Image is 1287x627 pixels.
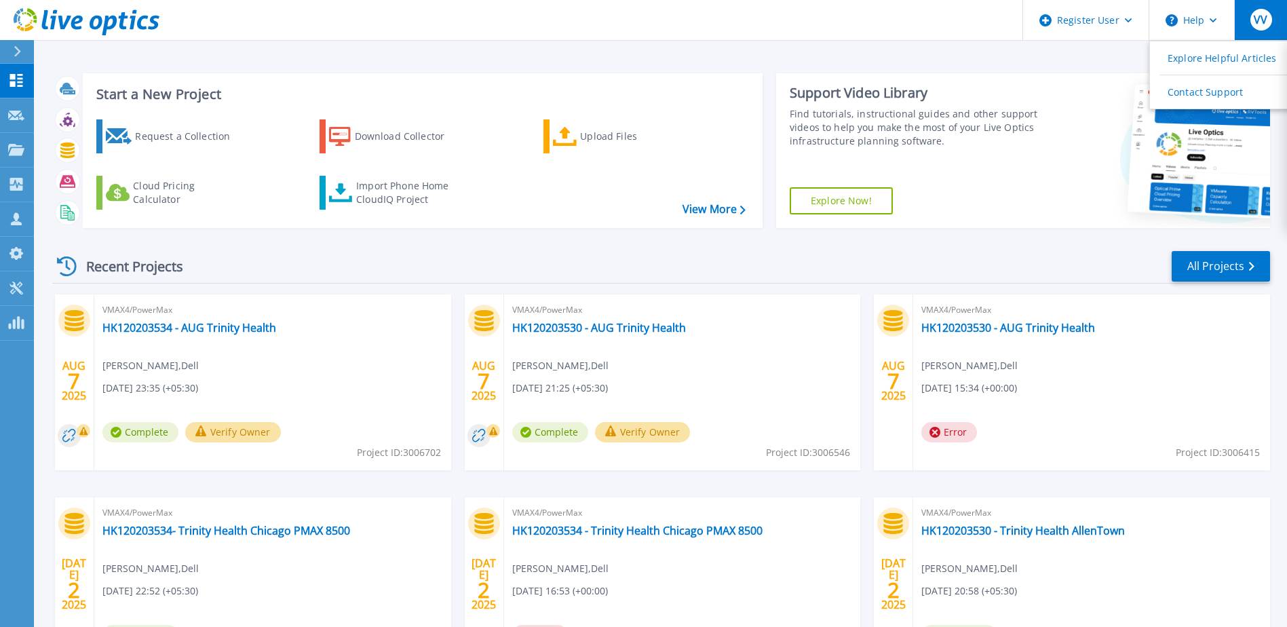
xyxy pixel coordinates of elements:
[595,422,691,442] button: Verify Owner
[766,445,850,460] span: Project ID: 3006546
[512,381,608,396] span: [DATE] 21:25 (+05:30)
[580,123,689,150] div: Upload Files
[133,179,242,206] div: Cloud Pricing Calculator
[512,561,609,576] span: [PERSON_NAME] , Dell
[887,375,900,387] span: 7
[102,561,199,576] span: [PERSON_NAME] , Dell
[185,422,281,442] button: Verify Owner
[921,584,1017,598] span: [DATE] 20:58 (+05:30)
[102,358,199,373] span: [PERSON_NAME] , Dell
[96,87,745,102] h3: Start a New Project
[921,506,1262,520] span: VMAX4/PowerMax
[512,321,686,335] a: HK120203530 - AUG Trinity Health
[683,203,746,216] a: View More
[102,422,178,442] span: Complete
[512,584,608,598] span: [DATE] 16:53 (+00:00)
[1176,445,1260,460] span: Project ID: 3006415
[512,422,588,442] span: Complete
[921,303,1262,318] span: VMAX4/PowerMax
[921,524,1125,537] a: HK120203530 - Trinity Health AllenTown
[478,584,490,596] span: 2
[102,584,198,598] span: [DATE] 22:52 (+05:30)
[1172,251,1270,282] a: All Projects
[96,119,248,153] a: Request a Collection
[881,356,906,406] div: AUG 2025
[887,584,900,596] span: 2
[512,303,853,318] span: VMAX4/PowerMax
[135,123,244,150] div: Request a Collection
[921,358,1018,373] span: [PERSON_NAME] , Dell
[478,375,490,387] span: 7
[921,321,1095,335] a: HK120203530 - AUG Trinity Health
[102,524,350,537] a: HK120203534- Trinity Health Chicago PMAX 8500
[512,506,853,520] span: VMAX4/PowerMax
[1254,14,1267,25] span: VV
[512,524,763,537] a: HK120203534 - Trinity Health Chicago PMAX 8500
[921,561,1018,576] span: [PERSON_NAME] , Dell
[320,119,471,153] a: Download Collector
[102,321,276,335] a: HK120203534 - AUG Trinity Health
[61,559,87,609] div: [DATE] 2025
[790,187,893,214] a: Explore Now!
[52,250,201,283] div: Recent Projects
[96,176,248,210] a: Cloud Pricing Calculator
[102,303,443,318] span: VMAX4/PowerMax
[471,356,497,406] div: AUG 2025
[102,381,198,396] span: [DATE] 23:35 (+05:30)
[881,559,906,609] div: [DATE] 2025
[355,123,463,150] div: Download Collector
[543,119,695,153] a: Upload Files
[68,584,80,596] span: 2
[512,358,609,373] span: [PERSON_NAME] , Dell
[790,107,1041,148] div: Find tutorials, instructional guides and other support videos to help you make the most of your L...
[356,179,462,206] div: Import Phone Home CloudIQ Project
[357,445,441,460] span: Project ID: 3006702
[102,506,443,520] span: VMAX4/PowerMax
[790,84,1041,102] div: Support Video Library
[921,381,1017,396] span: [DATE] 15:34 (+00:00)
[61,356,87,406] div: AUG 2025
[921,422,977,442] span: Error
[68,375,80,387] span: 7
[471,559,497,609] div: [DATE] 2025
